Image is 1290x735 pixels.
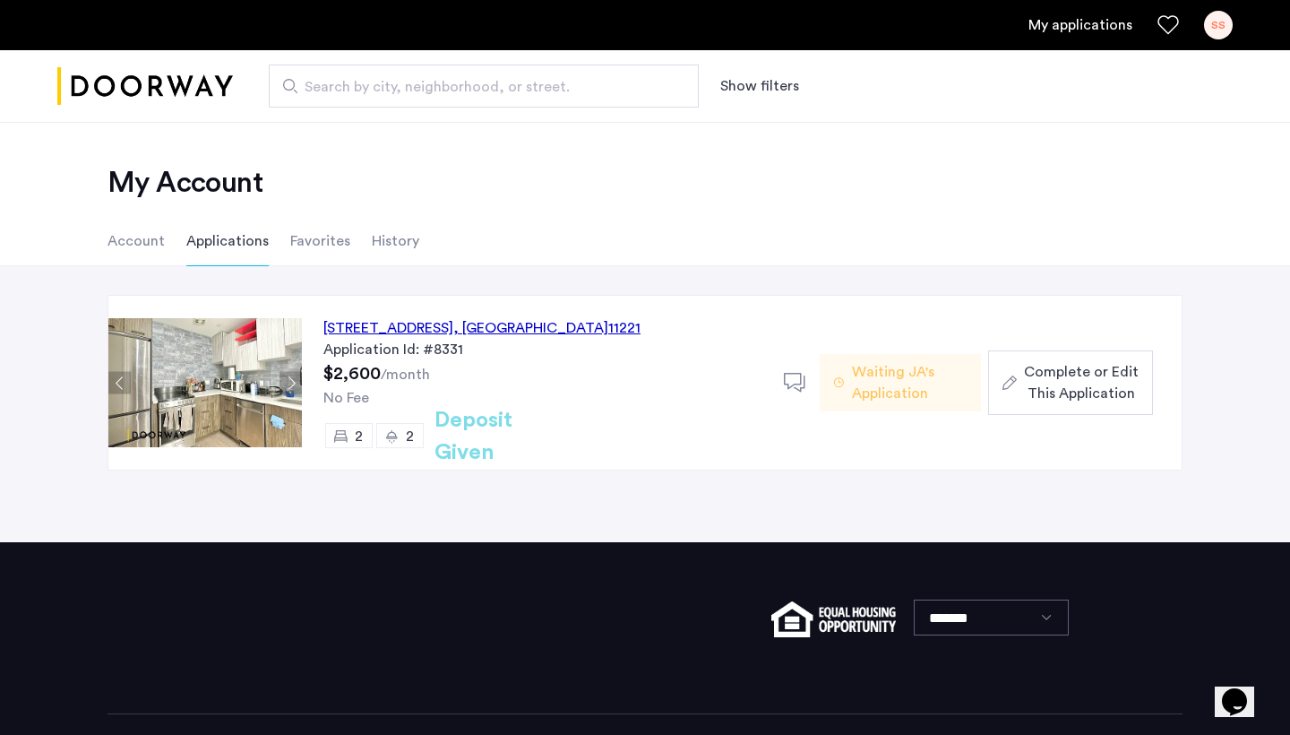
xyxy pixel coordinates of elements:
img: logo [57,53,233,120]
button: Next apartment [279,372,302,394]
li: Favorites [290,216,350,266]
input: Apartment Search [269,65,699,108]
div: SS [1204,11,1233,39]
sub: /month [381,367,430,382]
img: equal-housing.png [771,601,896,637]
span: 2 [406,429,414,444]
span: , [GEOGRAPHIC_DATA] [453,321,608,335]
a: My application [1028,14,1132,36]
button: Previous apartment [108,372,131,394]
div: [STREET_ADDRESS] 11221 [323,317,641,339]
select: Language select [914,600,1069,636]
button: button [988,350,1153,415]
iframe: chat widget [1215,663,1272,717]
span: 2 [355,429,363,444]
a: Cazamio logo [57,53,233,120]
span: Waiting JA's Application [852,361,967,404]
span: Complete or Edit This Application [1024,361,1139,404]
span: No Fee [323,391,369,405]
span: Search by city, neighborhood, or street. [305,76,649,98]
img: Apartment photo [108,318,302,447]
li: History [372,216,419,266]
h2: Deposit Given [434,404,577,469]
a: Favorites [1157,14,1179,36]
li: Account [107,216,165,266]
h2: My Account [107,165,1182,201]
span: $2,600 [323,365,381,383]
div: Application Id: #8331 [323,339,762,360]
li: Applications [186,216,269,266]
button: Show or hide filters [720,75,799,97]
